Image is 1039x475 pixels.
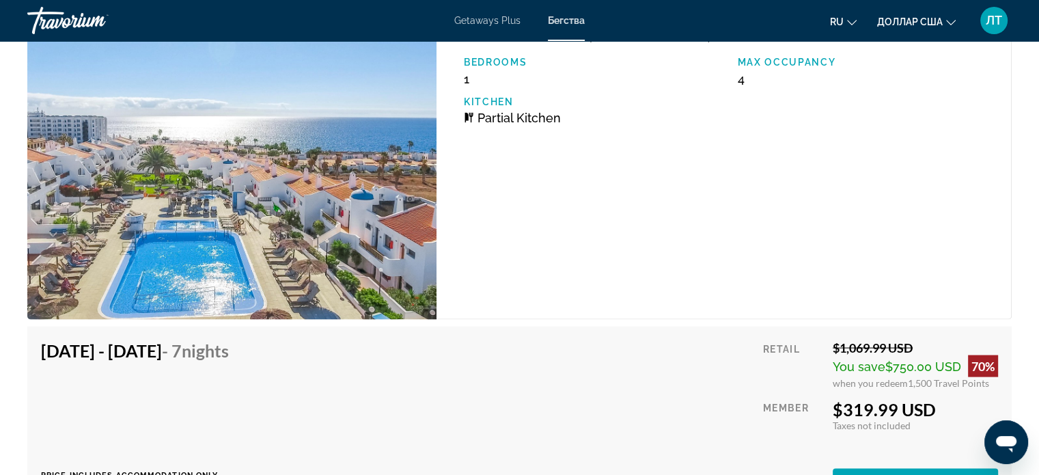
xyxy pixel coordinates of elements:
iframe: Кнопка запуска окна обмена сообщениями [984,420,1028,464]
span: 1,500 Travel Points [908,377,989,389]
font: ru [830,16,844,27]
div: Retail [763,340,822,389]
span: 1 [464,72,469,86]
div: 70% [968,355,998,377]
h4: [DATE] - [DATE] [41,340,229,361]
div: $1,069.99 USD [833,340,998,355]
span: when you redeem [833,377,908,389]
span: You save [833,359,885,374]
span: Nights [182,340,229,361]
div: Member [763,399,822,459]
a: Бегства [548,15,585,26]
button: Изменить валюту [877,12,956,31]
a: Травориум [27,3,164,38]
a: Getaways Plus [454,15,521,26]
span: $750.00 USD [885,359,961,374]
div: $319.99 USD [833,399,998,420]
p: Kitchen [464,96,724,107]
span: 4 [737,72,744,86]
button: Меню пользователя [976,6,1012,35]
font: ЛТ [986,13,1002,27]
p: Bedrooms [464,57,724,68]
p: Max Occupancy [737,57,997,68]
span: Partial Kitchen [477,111,561,125]
button: Изменить язык [830,12,857,31]
span: Taxes not included [833,420,911,431]
span: - 7 [162,340,229,361]
font: доллар США [877,16,943,27]
img: 2749O01X.jpg [27,8,437,320]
